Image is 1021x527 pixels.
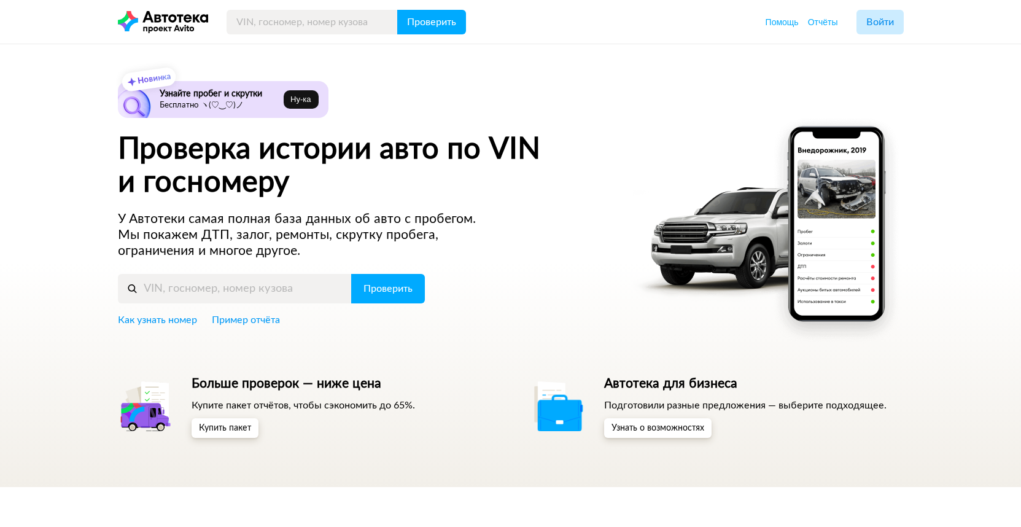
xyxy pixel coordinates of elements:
[856,10,904,34] button: Войти
[290,95,311,104] span: Ну‑ка
[118,274,352,303] input: VIN, госномер, номер кузова
[766,17,799,27] span: Помощь
[407,17,456,27] span: Проверить
[866,17,894,27] span: Войти
[808,16,838,28] a: Отчёты
[192,418,258,438] button: Купить пакет
[137,72,171,85] strong: Новинка
[118,133,617,199] h1: Проверка истории авто по VIN и госномеру
[604,399,887,412] p: Подготовили разные предложения — выберите подходящее.
[160,88,279,100] h6: Узнайте пробег и скрутки
[227,10,398,34] input: VIN, госномер, номер кузова
[397,10,466,34] button: Проверить
[118,211,500,259] p: У Автотеки самая полная база данных об авто с пробегом. Мы покажем ДТП, залог, ремонты, скрутку п...
[363,284,413,294] span: Проверить
[604,418,712,438] button: Узнать о возможностях
[212,313,280,327] a: Пример отчёта
[160,101,279,111] p: Бесплатно ヽ(♡‿♡)ノ
[199,424,251,432] span: Купить пакет
[192,376,415,392] h5: Больше проверок — ниже цена
[611,424,704,432] span: Узнать о возможностях
[808,17,838,27] span: Отчёты
[192,399,415,412] p: Купите пакет отчётов, чтобы сэкономить до 65%.
[766,16,799,28] a: Помощь
[118,313,197,327] a: Как узнать номер
[604,376,887,392] h5: Автотека для бизнеса
[351,274,425,303] button: Проверить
